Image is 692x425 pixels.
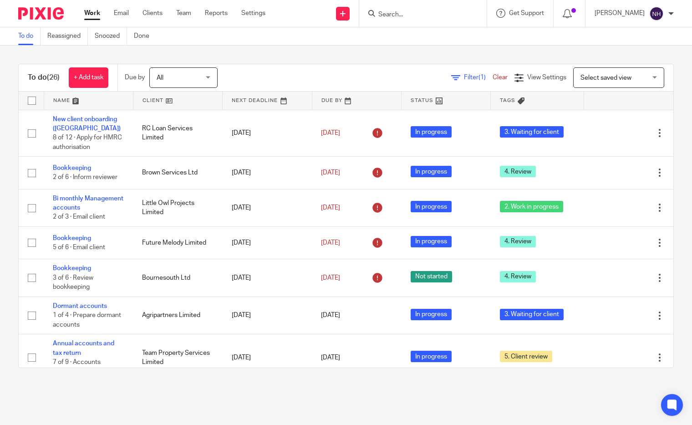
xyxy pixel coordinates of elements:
[53,359,101,375] span: 7 of 9 · Accounts Submission
[134,27,156,45] a: Done
[133,157,222,189] td: Brown Services Ltd
[133,226,222,259] td: Future Melody Limited
[223,189,312,226] td: [DATE]
[500,126,564,138] span: 3. Waiting for client
[411,236,452,247] span: In progress
[53,165,91,171] a: Bookkeeping
[53,265,91,271] a: Bookkeeping
[411,126,452,138] span: In progress
[411,351,452,362] span: In progress
[411,201,452,212] span: In progress
[53,214,105,220] span: 2 of 3 · Email client
[53,244,105,251] span: 5 of 6 · Email client
[69,67,108,88] a: + Add task
[28,73,60,82] h1: To do
[321,205,340,211] span: [DATE]
[223,297,312,334] td: [DATE]
[509,10,544,16] span: Get Support
[18,7,64,20] img: Pixie
[53,312,121,328] span: 1 of 4 · Prepare dormant accounts
[500,271,536,282] span: 4. Review
[53,275,93,291] span: 3 of 6 · Review bookkeeping
[133,189,222,226] td: Little Owl Projects Limited
[133,334,222,381] td: Team Property Services Limited
[464,74,493,81] span: Filter
[223,334,312,381] td: [DATE]
[321,169,340,176] span: [DATE]
[241,9,265,18] a: Settings
[500,166,536,177] span: 4. Review
[321,130,340,136] span: [DATE]
[95,27,127,45] a: Snoozed
[500,236,536,247] span: 4. Review
[133,259,222,297] td: Bournesouth Ltd
[493,74,508,81] a: Clear
[133,110,222,157] td: RC Loan Services Limited
[53,116,121,132] a: New client onboarding ([GEOGRAPHIC_DATA])
[223,226,312,259] td: [DATE]
[321,312,340,318] span: [DATE]
[47,27,88,45] a: Reassigned
[53,235,91,241] a: Bookkeeping
[53,340,114,356] a: Annual accounts and tax return
[142,9,163,18] a: Clients
[53,174,117,181] span: 2 of 6 · Inform reviewer
[114,9,129,18] a: Email
[500,351,552,362] span: 5. Client review
[223,259,312,297] td: [DATE]
[176,9,191,18] a: Team
[53,134,122,150] span: 8 of 12 · Apply for HMRC authorisation
[595,9,645,18] p: [PERSON_NAME]
[377,11,459,19] input: Search
[478,74,486,81] span: (1)
[321,354,340,361] span: [DATE]
[157,75,163,81] span: All
[84,9,100,18] a: Work
[411,309,452,320] span: In progress
[53,303,107,309] a: Dormant accounts
[649,6,664,21] img: svg%3E
[18,27,41,45] a: To do
[223,157,312,189] td: [DATE]
[223,110,312,157] td: [DATE]
[125,73,145,82] p: Due by
[321,275,340,281] span: [DATE]
[527,74,566,81] span: View Settings
[133,297,222,334] td: Agripartners Limited
[500,309,564,320] span: 3. Waiting for client
[500,201,563,212] span: 2. Work in progress
[321,240,340,246] span: [DATE]
[411,271,452,282] span: Not started
[47,74,60,81] span: (26)
[580,75,631,81] span: Select saved view
[500,98,515,103] span: Tags
[205,9,228,18] a: Reports
[53,195,123,211] a: Bi monthly Management accounts
[411,166,452,177] span: In progress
